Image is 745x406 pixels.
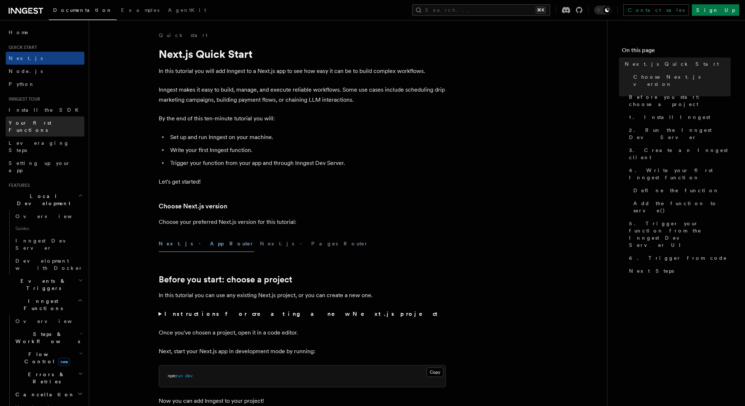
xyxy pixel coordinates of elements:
a: Node.js [6,65,84,78]
button: Next.js - App Router [159,236,254,252]
span: Define the function [633,187,719,194]
a: Python [6,78,84,91]
p: Once you've chosen a project, open it in a code editor. [159,328,446,338]
button: Errors & Retries [13,368,84,388]
span: 1. Install Inngest [629,114,710,121]
span: Next.js [9,55,43,61]
span: AgentKit [168,7,206,13]
summary: Instructions for creating a new Next.js project [159,309,446,319]
button: Search...⌘K [412,4,550,16]
span: 3. Create an Inngest client [629,147,731,161]
a: Contact sales [623,4,689,16]
a: Setting up your app [6,157,84,177]
span: Inngest Functions [6,297,78,312]
button: Cancellation [13,388,84,401]
p: In this tutorial you can use any existing Next.js project, or you can create a new one. [159,290,446,300]
a: Leveraging Steps [6,137,84,157]
span: run [175,373,183,378]
a: AgentKit [164,2,210,19]
a: Your first Functions [6,116,84,137]
a: Choose Next.js version [159,201,227,211]
span: Install the SDK [9,107,83,113]
button: Steps & Workflows [13,328,84,348]
a: 4. Write your first Inngest function [626,164,731,184]
strong: Instructions for creating a new Next.js project [164,310,441,317]
span: Home [9,29,29,36]
span: Choose Next.js version [633,73,731,88]
p: By the end of this ten-minute tutorial you will: [159,114,446,124]
a: Next.js [6,52,84,65]
span: Events & Triggers [6,277,78,292]
span: Add the function to serve() [633,200,731,214]
span: Errors & Retries [13,371,78,385]
p: Inngest makes it easy to build, manage, and execute reliable workflows. Some use cases include sc... [159,85,446,105]
span: Before you start: choose a project [629,93,731,108]
a: Overview [13,210,84,223]
span: 6. Trigger from code [629,254,727,262]
p: Choose your preferred Next.js version for this tutorial: [159,217,446,227]
a: Install the SDK [6,103,84,116]
span: Setting up your app [9,160,70,173]
a: Before you start: choose a project [159,274,292,285]
span: 4. Write your first Inngest function [629,167,731,181]
h1: Next.js Quick Start [159,47,446,60]
button: Copy [427,368,443,377]
span: Overview [15,318,89,324]
button: Flow Controlnew [13,348,84,368]
span: Next.js Quick Start [625,60,719,68]
p: Next, start your Next.js app in development mode by running: [159,346,446,356]
span: Your first Functions [9,120,51,133]
span: Inngest tour [6,96,40,102]
a: Development with Docker [13,254,84,274]
span: Next Steps [629,267,674,274]
kbd: ⌘K [536,6,546,14]
span: Examples [121,7,159,13]
span: 5. Trigger your function from the Inngest Dev Server UI [629,220,731,249]
a: Next.js Quick Start [622,57,731,70]
a: Home [6,26,84,39]
span: dev [185,373,193,378]
button: Next.js - Pages Router [260,236,368,252]
span: Documentation [53,7,112,13]
a: Add the function to serve() [630,197,731,217]
span: Guides [13,223,84,234]
a: 1. Install Inngest [626,111,731,124]
a: Sign Up [692,4,739,16]
span: new [58,358,70,366]
a: Quick start [159,32,208,39]
li: Write your first Inngest function. [168,145,446,155]
span: Development with Docker [15,258,83,271]
button: Events & Triggers [6,274,84,295]
a: 3. Create an Inngest client [626,144,731,164]
a: Examples [117,2,164,19]
a: 6. Trigger from code [626,252,731,264]
a: Overview [13,315,84,328]
span: Python [9,81,35,87]
span: Leveraging Steps [9,140,69,153]
span: Inngest Dev Server [15,238,77,251]
span: Cancellation [13,391,75,398]
a: 2. Run the Inngest Dev Server [626,124,731,144]
a: Next Steps [626,264,731,277]
h4: On this page [622,46,731,57]
span: Quick start [6,45,37,50]
a: Choose Next.js version [630,70,731,91]
p: In this tutorial you will add Inngest to a Next.js app to see how easy it can be to build complex... [159,66,446,76]
span: 2. Run the Inngest Dev Server [629,126,731,141]
span: Node.js [9,68,43,74]
a: Inngest Dev Server [13,234,84,254]
span: Overview [15,213,89,219]
a: Before you start: choose a project [626,91,731,111]
a: Documentation [49,2,117,20]
button: Toggle dark mode [594,6,611,14]
div: Local Development [6,210,84,274]
span: Local Development [6,193,78,207]
li: Trigger your function from your app and through Inngest Dev Server. [168,158,446,168]
span: Steps & Workflows [13,331,80,345]
p: Now you can add Inngest to your project! [159,396,446,406]
button: Inngest Functions [6,295,84,315]
a: 5. Trigger your function from the Inngest Dev Server UI [626,217,731,252]
span: Flow Control [13,351,79,365]
button: Local Development [6,190,84,210]
a: Define the function [630,184,731,197]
